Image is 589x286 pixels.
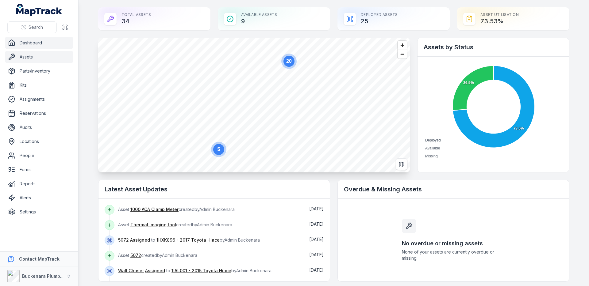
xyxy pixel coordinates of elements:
span: [DATE] [309,221,324,227]
button: Zoom out [398,50,407,58]
span: [DATE] [309,206,324,211]
button: Search [7,21,57,33]
a: Reports [5,178,73,190]
text: 5 [218,147,220,152]
span: Missing [425,154,438,158]
strong: Buckenara Plumbing Gas & Electrical [22,273,103,279]
span: None of your assets are currently overdue or missing. [402,249,505,261]
time: 17/09/2025, 5:30:31 pm [309,267,324,273]
a: 1000 ACA Clamp Meter [130,206,179,213]
a: Kits [5,79,73,91]
a: Wall Chaser [118,268,144,274]
span: Available [425,146,440,150]
a: Locations [5,135,73,148]
span: to by Admin Buckenara [118,237,260,243]
a: Thermal imaging tool [130,222,176,228]
text: 20 [286,58,292,64]
button: Switch to Map View [396,158,407,170]
strong: Contact MapTrack [19,256,60,262]
a: MapTrack [16,4,62,16]
a: Dashboard [5,37,73,49]
a: Forms [5,164,73,176]
a: 1IAL001 - 2015 Toyota Hiace [171,268,231,274]
span: [DATE] [309,252,324,257]
h2: Latest Asset Updates [105,185,324,194]
a: Audits [5,121,73,134]
a: 5072 [118,237,129,243]
a: 1HXK896 - 2017 Toyota Hiace [156,237,220,243]
time: 19/09/2025, 10:01:15 am [309,221,324,227]
span: Deployed [425,138,441,142]
button: Zoom in [398,41,407,50]
a: Assigned [145,268,165,274]
a: Reservations [5,107,73,119]
a: 5072 [130,252,141,258]
span: [DATE] [309,237,324,242]
a: Alerts [5,192,73,204]
a: Settings [5,206,73,218]
canvas: Map [98,38,410,172]
a: Parts/Inventory [5,65,73,77]
time: 18/09/2025, 9:13:19 am [309,237,324,242]
span: Asset created by Admin Buckenara [118,253,197,258]
span: Asset created by Admin Buckenara [118,222,232,227]
a: Assignments [5,93,73,105]
h2: Assets by Status [424,43,563,51]
h2: Overdue & Missing Assets [344,185,563,194]
span: to by Admin Buckenara [118,268,271,273]
time: 19/09/2025, 10:07:41 am [309,206,324,211]
a: Assets [5,51,73,63]
span: [DATE] [309,267,324,273]
time: 18/09/2025, 9:12:58 am [309,252,324,257]
span: Search [29,24,43,30]
h3: No overdue or missing assets [402,239,505,248]
a: People [5,149,73,162]
a: Assigned [130,237,150,243]
span: Asset created by Admin Buckenara [118,207,235,212]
